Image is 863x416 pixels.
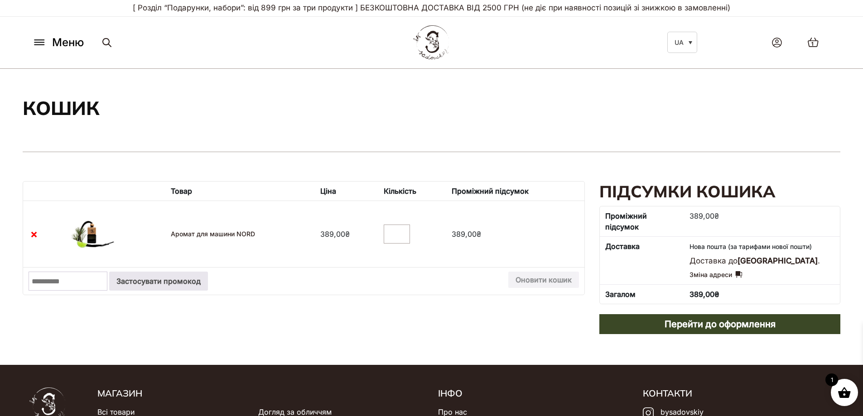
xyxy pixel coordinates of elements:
[689,243,812,250] span: Нова пошта (за тарифами нової пошти)
[600,236,684,285] th: Доставка
[689,256,834,267] p: Доставка до .
[97,387,424,399] h5: Магазин
[315,182,378,201] th: Ціна
[689,269,742,280] a: Зміна адреси
[52,34,84,51] span: Меню
[165,182,315,201] th: Товар
[599,314,840,334] a: Перейти до оформлення
[738,256,818,265] strong: [GEOGRAPHIC_DATA]
[378,182,447,201] th: Кількість
[384,225,410,244] input: Кількість товару
[714,290,719,299] span: ₴
[643,387,834,399] h5: Контакти
[675,38,684,46] span: UA
[345,230,350,239] span: ₴
[320,230,350,239] bdi: 389,00
[29,229,39,239] a: Видалити Аромат для машини NORD з кошика
[446,182,584,201] th: Проміжний підсумок
[600,206,684,236] th: Проміжний підсумок
[689,211,719,220] bdi: 389,00
[667,32,698,53] a: UA
[23,96,100,121] h1: Кошик
[29,34,87,51] button: Меню
[689,290,719,299] bdi: 389,00
[825,373,838,386] span: 1
[413,25,449,59] img: BY SADOVSKIY
[508,272,579,288] button: Оновити кошик
[109,272,208,291] button: Застосувати промокод
[452,230,481,239] bdi: 389,00
[811,40,814,48] span: 1
[798,28,828,57] a: 1
[714,211,719,220] span: ₴
[600,284,684,304] th: Загалом
[477,230,481,239] span: ₴
[171,230,255,238] a: Аромат для машини NORD
[438,387,629,399] h5: Інфо
[599,181,840,202] h2: Підсумки кошика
